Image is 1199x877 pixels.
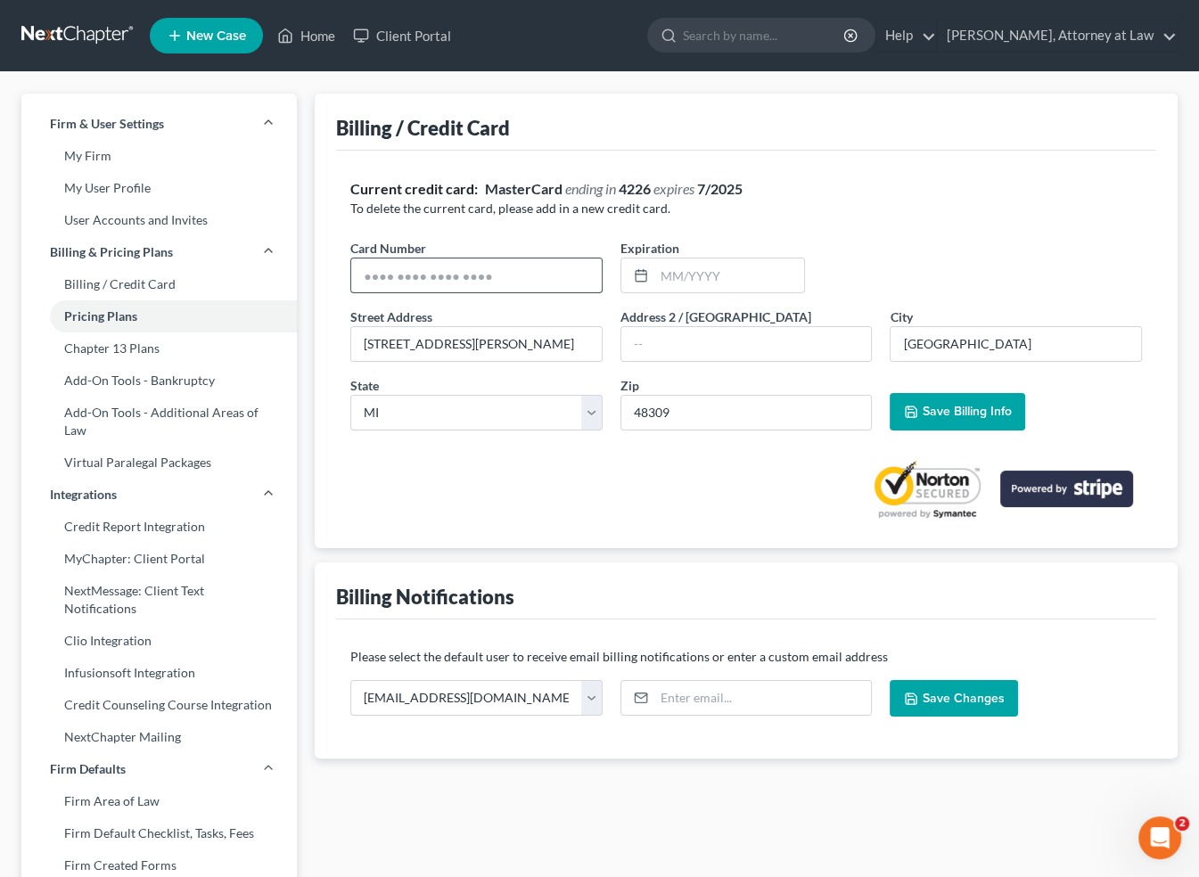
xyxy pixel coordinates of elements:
[21,447,297,479] a: Virtual Paralegal Packages
[50,243,173,261] span: Billing & Pricing Plans
[350,648,1142,666] p: Please select the default user to receive email billing notifications or enter a custom email add...
[21,721,297,753] a: NextChapter Mailing
[1175,816,1189,831] span: 2
[21,108,297,140] a: Firm & User Settings
[21,625,297,657] a: Clio Integration
[890,680,1018,717] button: Save Changes
[350,309,432,324] span: Street Address
[351,258,602,292] input: ●●●● ●●●● ●●●● ●●●●
[268,20,344,52] a: Home
[683,19,846,52] input: Search by name...
[620,309,811,324] span: Address 2 / [GEOGRAPHIC_DATA]
[21,785,297,817] a: Firm Area of Law
[186,29,246,43] span: New Case
[21,300,297,332] a: Pricing Plans
[620,241,679,256] span: Expiration
[344,20,460,52] a: Client Portal
[620,395,873,430] input: XXXXX
[890,309,912,324] span: City
[868,459,986,520] a: Norton Secured privacy certification
[21,332,297,365] a: Chapter 13 Plans
[697,180,743,197] strong: 7/2025
[654,681,872,715] input: Enter email...
[350,378,379,393] span: State
[868,459,986,520] img: Powered by Symantec
[21,511,297,543] a: Credit Report Integration
[336,584,514,610] div: Billing Notifications
[1138,816,1181,859] iframe: Intercom live chat
[50,115,164,133] span: Firm & User Settings
[1000,471,1133,507] img: stripe-logo-2a7f7e6ca78b8645494d24e0ce0d7884cb2b23f96b22fa3b73b5b9e177486001.png
[565,180,616,197] span: ending in
[890,393,1025,430] button: Save Billing Info
[485,180,563,197] strong: MasterCard
[21,753,297,785] a: Firm Defaults
[653,180,694,197] span: expires
[876,20,936,52] a: Help
[938,20,1177,52] a: [PERSON_NAME], Attorney at Law
[21,817,297,849] a: Firm Default Checklist, Tasks, Fees
[21,204,297,236] a: User Accounts and Invites
[21,543,297,575] a: MyChapter: Client Portal
[50,486,117,504] span: Integrations
[350,180,478,197] strong: Current credit card:
[620,378,639,393] span: Zip
[350,200,1142,217] p: To delete the current card, please add in a new credit card.
[21,236,297,268] a: Billing & Pricing Plans
[621,327,872,361] input: --
[922,691,1004,706] span: Save Changes
[21,140,297,172] a: My Firm
[891,327,1141,361] input: Enter city
[21,657,297,689] a: Infusionsoft Integration
[21,689,297,721] a: Credit Counseling Course Integration
[654,258,804,292] input: MM/YYYY
[21,172,297,204] a: My User Profile
[336,115,510,141] div: Billing / Credit Card
[21,268,297,300] a: Billing / Credit Card
[50,760,126,778] span: Firm Defaults
[922,404,1011,419] span: Save Billing Info
[21,479,297,511] a: Integrations
[21,365,297,397] a: Add-On Tools - Bankruptcy
[619,180,651,197] strong: 4226
[21,397,297,447] a: Add-On Tools - Additional Areas of Law
[350,241,426,256] span: Card Number
[21,575,297,625] a: NextMessage: Client Text Notifications
[351,327,602,361] input: Enter street address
